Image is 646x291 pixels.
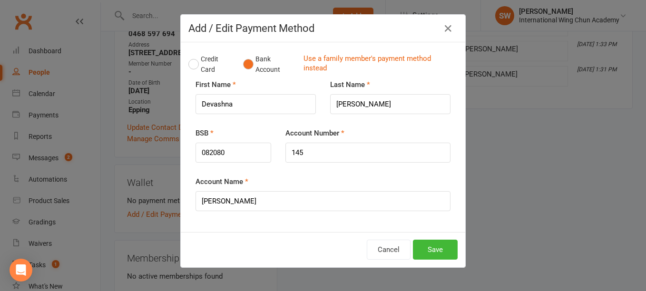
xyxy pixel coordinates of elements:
[440,21,456,36] button: Close
[413,240,458,260] button: Save
[367,240,411,260] button: Cancel
[188,50,233,79] button: Credit Card
[196,176,248,187] label: Account Name
[243,50,296,79] button: Bank Account
[188,22,458,34] h4: Add / Edit Payment Method
[10,259,32,281] div: Open Intercom Messenger
[196,143,271,163] input: NNNNNN
[196,79,236,90] label: First Name
[285,127,344,139] label: Account Number
[196,127,214,139] label: BSB
[303,54,453,75] a: Use a family member's payment method instead
[330,79,370,90] label: Last Name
